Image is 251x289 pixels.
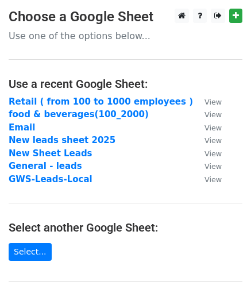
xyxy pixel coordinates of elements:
[9,109,149,120] a: food & beverages(100_2000)
[9,135,115,145] a: New leads sheet 2025
[9,174,92,184] a: GWS-Leads-Local
[193,122,222,133] a: View
[204,162,222,171] small: View
[204,98,222,106] small: View
[204,110,222,119] small: View
[9,148,92,159] a: New Sheet Leads
[193,109,222,120] a: View
[9,243,52,261] a: Select...
[9,30,242,42] p: Use one of the options below...
[9,77,242,91] h4: Use a recent Google Sheet:
[193,148,222,159] a: View
[193,174,222,184] a: View
[193,135,222,145] a: View
[9,221,242,234] h4: Select another Google Sheet:
[9,9,242,25] h3: Choose a Google Sheet
[204,124,222,132] small: View
[9,122,35,133] a: Email
[204,149,222,158] small: View
[204,175,222,184] small: View
[9,97,193,107] a: Retail ( from 100 to 1000 employees )
[193,97,222,107] a: View
[193,161,222,171] a: View
[9,161,82,171] a: General - leads
[204,136,222,145] small: View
